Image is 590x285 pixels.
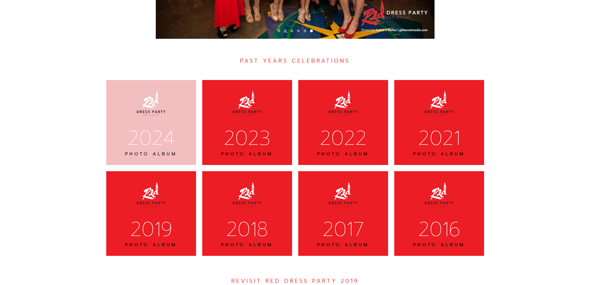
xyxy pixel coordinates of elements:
[278,29,280,32] div: Show slide 1 of 6
[304,29,306,32] div: Show slide 5 of 6
[210,242,284,248] div: PHOTO ALBUM
[210,151,284,157] div: PHOTO ALBUM
[402,216,476,242] div: 2016
[291,29,293,32] div: Show slide 3 of 6
[103,278,487,285] div: REVISIT RED DRESS PARTY 2019
[298,80,388,165] a: 2022PHOTO ALBUM
[114,216,188,242] div: 2019
[202,171,292,256] a: 2018PHOTO ALBUM
[310,29,313,32] div: Show slide 6 of 6
[114,242,188,248] div: PHOTO ALBUM
[402,242,476,248] div: PHOTO ALBUM
[210,125,284,151] div: 2023
[284,29,287,32] div: Show slide 2 of 6
[394,80,484,165] a: 2021PHOTO ALBUM
[306,242,380,248] div: PHOTO ALBUM
[210,216,284,242] div: 2018
[106,171,196,256] a: 2019PHOTO ALBUM
[114,125,188,151] div: 2024
[306,216,380,242] div: 2017
[394,171,484,256] a: 2016PHOTO ALBUM
[402,151,476,157] div: PHOTO ALBUM
[298,171,388,256] a: 2017PHOTO ALBUM
[306,125,380,151] div: 2022
[106,80,196,165] a: 2024PHOTO ALBUM
[103,57,487,65] div: PAST YEARS CELEBRATIONS
[306,151,380,157] div: PHOTO ALBUM
[202,80,292,165] a: 2023PHOTO ALBUM
[114,151,188,157] div: PHOTO ALBUM
[402,125,476,151] div: 2021
[297,29,300,32] div: Show slide 4 of 6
